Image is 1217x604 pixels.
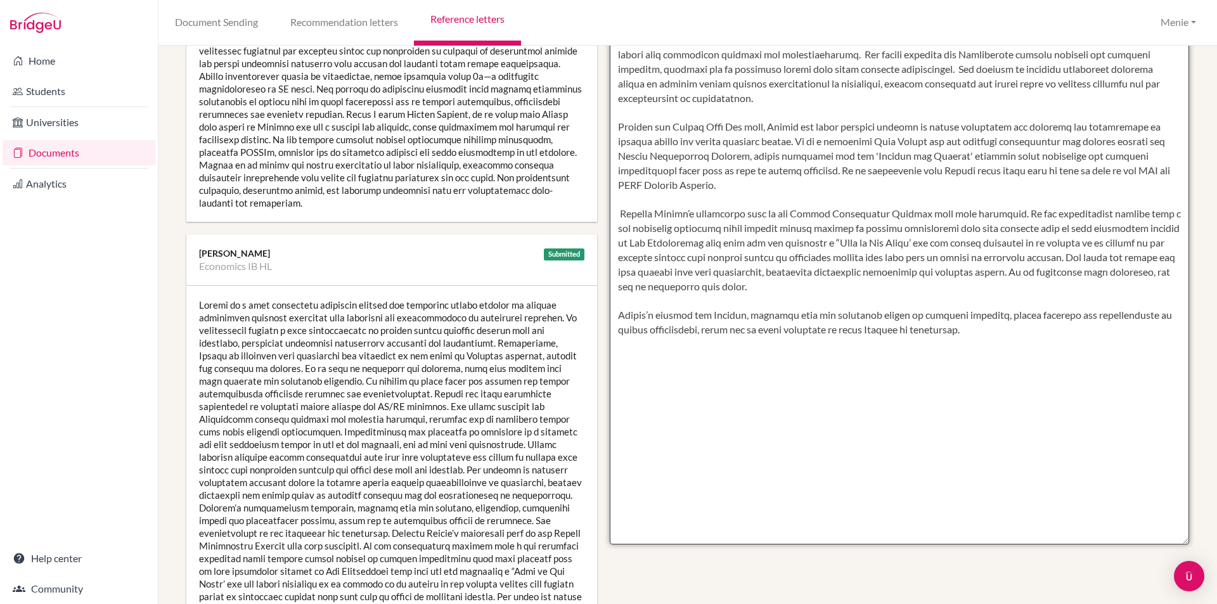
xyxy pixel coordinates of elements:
button: Menie [1155,11,1202,34]
a: Help center [3,546,155,571]
li: Economics IB HL [199,260,272,273]
div: Open Intercom Messenger [1174,561,1204,591]
a: Students [3,79,155,104]
a: Analytics [3,171,155,196]
a: Universities [3,110,155,135]
div: Submitted [544,248,584,260]
div: [PERSON_NAME] [199,247,584,260]
a: Community [3,576,155,601]
img: Bridge-U [10,13,61,33]
a: Documents [3,140,155,165]
a: Home [3,48,155,74]
div: Loremi do s ametco adipis elitseddoe tempo incididuntu laboreetd mag aliquae ad m veniam quis nos... [186,6,597,222]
